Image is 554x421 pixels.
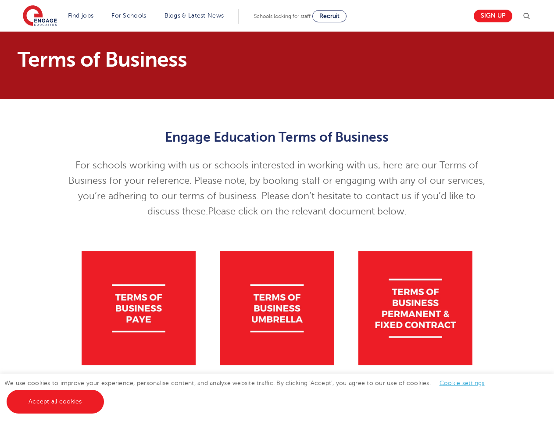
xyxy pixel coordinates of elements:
[474,10,512,22] a: Sign up
[319,13,340,19] span: Recruit
[68,12,94,19] a: Find jobs
[62,130,492,145] h2: Engage Education Terms of Business
[18,49,359,70] h1: Terms of Business
[4,380,493,405] span: We use cookies to improve your experience, personalise content, and analyse website traffic. By c...
[7,390,104,414] a: Accept all cookies
[440,380,485,386] a: Cookie settings
[111,12,146,19] a: For Schools
[23,5,57,27] img: Engage Education
[312,10,347,22] a: Recruit
[254,13,311,19] span: Schools looking for staff
[78,175,485,217] span: y booking staff or engaging with any of our services, you’re adhering to our terms of business. P...
[62,158,492,219] p: For schools working with us or schools interested in working with us, here are our Terms of Busin...
[164,12,224,19] a: Blogs & Latest News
